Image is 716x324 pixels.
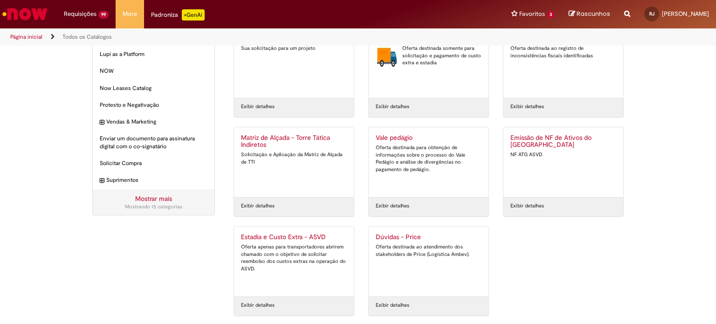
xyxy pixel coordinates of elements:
[241,151,347,165] div: Solicitação e Aplicação da Matriz de Alçada de TTI
[376,103,409,110] a: Exibir detalhes
[182,9,205,21] p: +GenAi
[241,45,347,52] div: Sua solicitação para um projeto
[10,33,42,41] a: Página inicial
[376,202,409,210] a: Exibir detalhes
[100,118,104,127] i: expandir categoria Vendas & Marketing
[1,5,49,23] img: ServiceNow
[93,130,214,155] div: Enviar um documento para assinatura digital com o co-signatário
[100,159,207,167] span: Solicitar Compra
[241,243,347,273] div: Oferta apenas para transportadores abrirem chamado com o objetivo de solicitar reembolso dos cust...
[369,127,489,197] a: Vale pedágio Oferta destinada para obtenção de informações sobre o processo do Vale Pedágio e aná...
[662,10,709,18] span: [PERSON_NAME]
[234,127,354,197] a: Matriz de Alçada - Torre Tática Indiretos Solicitação e Aplicação da Matriz de Alçada de TTI
[93,97,214,114] div: Protesto e Negativação
[100,84,207,92] span: Now Leases Catalog
[510,151,616,159] div: NF ATG ASVD
[100,101,207,109] span: Protesto e Negativação
[241,234,347,241] h2: Estadia e Custo Extra - ASVD
[93,172,214,189] div: expandir categoria Suprimentos Suprimentos
[100,67,207,75] span: NOW
[241,302,275,309] a: Exibir detalhes
[376,45,398,68] img: Estadia e Custo Extra
[106,176,207,184] span: Suprimentos
[241,103,275,110] a: Exibir detalhes
[234,227,354,296] a: Estadia e Custo Extra - ASVD Oferta apenas para transportadores abrirem chamado com o objetivo de...
[93,80,214,97] div: Now Leases Catalog
[100,135,207,151] span: Enviar um documento para assinatura digital com o co-signatário
[135,194,172,203] a: Mostrar mais
[64,9,96,19] span: Requisições
[376,144,482,173] div: Oferta destinada para obtenção de informações sobre o processo do Vale Pedágio e análise de diver...
[577,9,610,18] span: Rascunhos
[376,243,482,258] div: Oferta destinada ao atendimento dos stakeholders de Price (Logística Ambev).
[106,118,207,126] span: Vendas & Marketing
[376,234,482,241] h2: Dúvidas - Price
[369,28,489,98] a: Estadia e Custo Extra Estadia e Custo Extra Oferta destinada somente para solicitação e pagamento...
[241,134,347,149] h2: Matriz de Alçada - Torre Tática Indiretos
[503,127,623,197] a: Emissão de NF de Ativos do [GEOGRAPHIC_DATA] NF ATG ASVD
[547,11,555,19] span: 3
[510,45,616,59] div: Oferta destinada ao registro de inconsistências fiscais identificadas
[62,33,112,41] a: Todos os Catálogos
[510,103,544,110] a: Exibir detalhes
[93,155,214,172] div: Solicitar Compra
[100,176,104,186] i: expandir categoria Suprimentos
[510,134,616,149] h2: Emissão de NF de Ativos do ASVD
[7,28,470,46] ul: Trilhas de página
[376,134,482,142] h2: Vale pedágio
[93,113,214,131] div: expandir categoria Vendas & Marketing Vendas & Marketing
[510,202,544,210] a: Exibir detalhes
[100,203,207,211] div: Mostrando 15 categorias
[100,50,207,58] span: Lupi as a Platform
[93,62,214,80] div: NOW
[151,9,205,21] div: Padroniza
[376,302,409,309] a: Exibir detalhes
[234,28,354,98] a: Hera - Criação de Projeto Sua solicitação para um projeto
[123,9,137,19] span: More
[241,202,275,210] a: Exibir detalhes
[376,45,482,67] div: Oferta destinada somente para solicitação e pagamento de custo extra e estadia
[98,11,109,19] span: 99
[649,11,654,17] span: RJ
[93,46,214,63] div: Lupi as a Platform
[519,9,545,19] span: Favoritos
[369,227,489,296] a: Dúvidas - Price Oferta destinada ao atendimento dos stakeholders de Price (Logística Ambev).
[569,10,610,19] a: Rascunhos
[503,28,623,98] a: Gerenciamento de Risco Fiscal Oferta destinada ao registro de inconsistências fiscais identificadas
